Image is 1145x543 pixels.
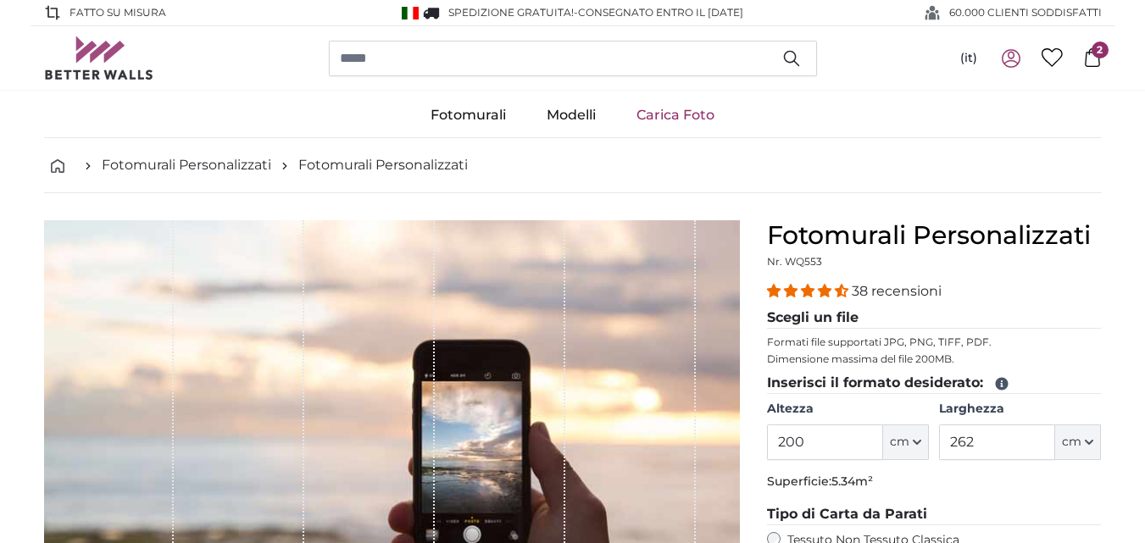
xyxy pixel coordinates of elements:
[448,6,574,19] span: Spedizione GRATUITA!
[298,155,468,175] a: Fotomurali Personalizzati
[402,7,419,19] img: Italia
[767,283,852,299] span: 4.34 stars
[767,401,929,418] label: Altezza
[69,5,166,20] span: Fatto su misura
[1062,434,1081,451] span: cm
[44,36,154,80] img: Betterwalls
[939,401,1101,418] label: Larghezza
[578,6,743,19] span: Consegnato entro il [DATE]
[831,474,873,489] span: 5.34m²
[767,352,1102,366] p: Dimensione massima del file 200MB.
[767,335,1102,349] p: Formati file supportati JPG, PNG, TIFF, PDF.
[1092,42,1109,58] span: 2
[883,424,929,460] button: cm
[767,220,1102,251] h1: Fotomurali Personalizzati
[947,43,991,74] button: (it)
[1055,424,1101,460] button: cm
[574,6,743,19] span: -
[767,255,822,268] span: Nr. WQ553
[767,474,1102,490] p: Superficie:
[102,155,271,175] a: Fotomurali Personalizzati
[767,373,1102,394] legend: Inserisci il formato desiderato:
[44,138,1102,193] nav: breadcrumbs
[410,93,526,137] a: Fotomurali
[890,434,909,451] span: cm
[616,93,735,137] a: Carica Foto
[526,93,616,137] a: Modelli
[852,283,942,299] span: 38 recensioni
[949,5,1102,20] span: 60.000 CLIENTI SODDISFATTI
[767,308,1102,329] legend: Scegli un file
[767,504,1102,525] legend: Tipo di Carta da Parati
